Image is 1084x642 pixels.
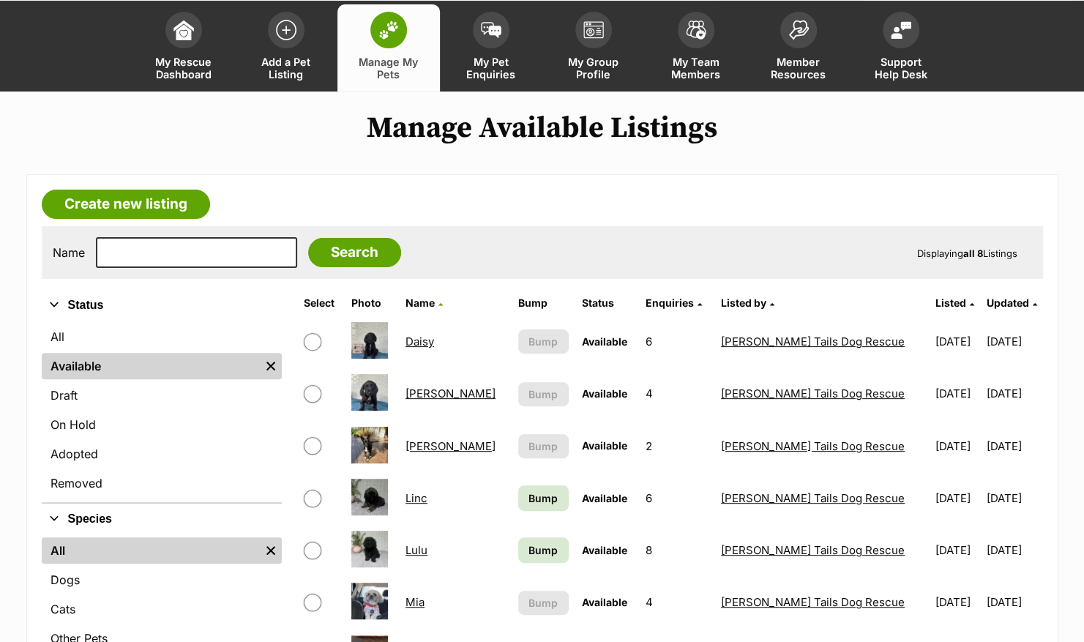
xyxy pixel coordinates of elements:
[42,324,282,350] a: All
[721,296,774,309] a: Listed by
[646,296,694,309] span: translation missing: en.admin.listings.index.attributes.enquiries
[721,335,905,348] a: [PERSON_NAME] Tails Dog Rescue
[405,296,435,309] span: Name
[528,334,558,349] span: Bump
[686,20,706,40] img: team-members-icon-5396bd8760b3fe7c0b43da4ab00e1e3bb1a5d9ba89233759b79545d2d3fc5d0d.svg
[640,473,714,523] td: 6
[42,441,282,467] a: Adopted
[308,238,401,267] input: Search
[42,537,260,564] a: All
[986,525,1041,575] td: [DATE]
[986,473,1041,523] td: [DATE]
[646,296,702,309] a: Enquiries
[378,20,399,40] img: manage-my-pets-icon-02211641906a0b7f246fdf0571729dbe1e7629f14944591b6c1af311fb30b64b.svg
[260,537,282,564] a: Remove filter
[576,291,638,315] th: Status
[42,353,260,379] a: Available
[582,335,627,348] span: Available
[132,4,235,92] a: My Rescue Dashboard
[528,438,558,454] span: Bump
[582,492,627,504] span: Available
[42,510,282,529] button: Species
[405,543,427,557] a: Lulu
[518,537,569,563] a: Bump
[986,296,1036,309] a: Updated
[583,21,604,39] img: group-profile-icon-3fa3cf56718a62981997c0bc7e787c4b2cf8bcc04b72c1350f741eb67cf2f40e.svg
[930,473,984,523] td: [DATE]
[276,20,296,40] img: add-pet-listing-icon-0afa8454b4691262ce3f59096e99ab1cd57d4a30225e0717b998d2c9b9846f56.svg
[582,596,627,608] span: Available
[42,382,282,408] a: Draft
[42,470,282,496] a: Removed
[42,321,282,502] div: Status
[930,525,984,575] td: [DATE]
[405,335,434,348] a: Daisy
[917,247,1017,259] span: Displaying Listings
[518,485,569,511] a: Bump
[850,4,952,92] a: Support Help Desk
[405,439,496,453] a: [PERSON_NAME]
[151,56,217,81] span: My Rescue Dashboard
[53,246,85,259] label: Name
[986,421,1041,471] td: [DATE]
[582,439,627,452] span: Available
[868,56,934,81] span: Support Help Desk
[298,291,344,315] th: Select
[405,387,496,400] a: [PERSON_NAME]
[721,439,905,453] a: [PERSON_NAME] Tails Dog Rescue
[173,20,194,40] img: dashboard-icon-eb2f2d2d3e046f16d808141f083e7271f6b2e854fb5c12c21221c1fb7104beca.svg
[935,296,966,309] span: Listed
[528,595,558,611] span: Bump
[640,421,714,471] td: 2
[986,316,1041,367] td: [DATE]
[721,387,905,400] a: [PERSON_NAME] Tails Dog Rescue
[561,56,627,81] span: My Group Profile
[721,296,766,309] span: Listed by
[891,21,911,39] img: help-desk-icon-fdf02630f3aa405de69fd3d07c3f3aa587a6932b1a1747fa1d2bba05be0121f9.svg
[518,591,569,615] button: Bump
[935,296,974,309] a: Listed
[542,4,645,92] a: My Group Profile
[930,577,984,627] td: [DATE]
[481,22,501,38] img: pet-enquiries-icon-7e3ad2cf08bfb03b45e93fb7055b45f3efa6380592205ae92323e6603595dc1f.svg
[405,491,427,505] a: Linc
[645,4,747,92] a: My Team Members
[42,596,282,622] a: Cats
[356,56,422,81] span: Manage My Pets
[930,368,984,419] td: [DATE]
[528,542,558,558] span: Bump
[42,411,282,438] a: On Hold
[405,296,443,309] a: Name
[582,544,627,556] span: Available
[986,296,1028,309] span: Updated
[640,368,714,419] td: 4
[42,296,282,315] button: Status
[640,577,714,627] td: 4
[42,567,282,593] a: Dogs
[253,56,319,81] span: Add a Pet Listing
[640,525,714,575] td: 8
[986,368,1041,419] td: [DATE]
[528,490,558,506] span: Bump
[518,434,569,458] button: Bump
[440,4,542,92] a: My Pet Enquiries
[235,4,337,92] a: Add a Pet Listing
[788,20,809,40] img: member-resources-icon-8e73f808a243e03378d46382f2149f9095a855e16c252ad45f914b54edf8863c.svg
[337,4,440,92] a: Manage My Pets
[766,56,831,81] span: Member Resources
[528,387,558,402] span: Bump
[582,387,627,400] span: Available
[640,316,714,367] td: 6
[721,491,905,505] a: [PERSON_NAME] Tails Dog Rescue
[405,595,425,609] a: Mia
[663,56,729,81] span: My Team Members
[512,291,575,315] th: Bump
[518,329,569,354] button: Bump
[42,190,210,219] a: Create new listing
[345,291,398,315] th: Photo
[986,577,1041,627] td: [DATE]
[930,421,984,471] td: [DATE]
[260,353,282,379] a: Remove filter
[963,247,983,259] strong: all 8
[721,543,905,557] a: [PERSON_NAME] Tails Dog Rescue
